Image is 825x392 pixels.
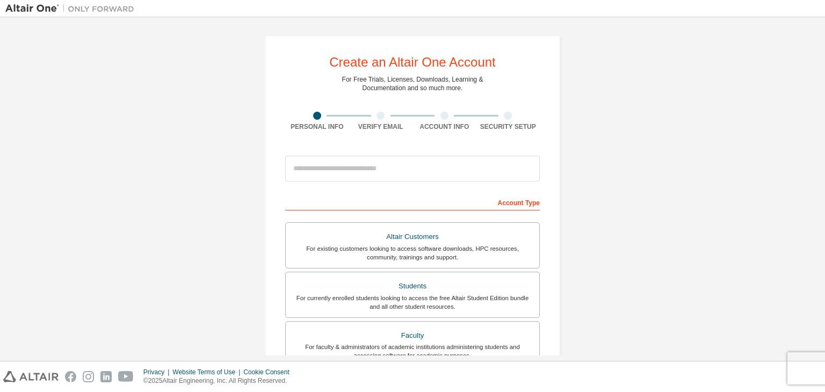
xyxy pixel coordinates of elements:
[3,371,59,382] img: altair_logo.svg
[65,371,76,382] img: facebook.svg
[412,122,476,131] div: Account Info
[172,368,243,376] div: Website Terms of Use
[292,229,533,244] div: Altair Customers
[118,371,134,382] img: youtube.svg
[285,122,349,131] div: Personal Info
[342,75,483,92] div: For Free Trials, Licenses, Downloads, Learning & Documentation and so much more.
[5,3,140,14] img: Altair One
[243,368,295,376] div: Cookie Consent
[285,193,540,210] div: Account Type
[143,368,172,376] div: Privacy
[292,343,533,360] div: For faculty & administrators of academic institutions administering students and accessing softwa...
[349,122,413,131] div: Verify Email
[83,371,94,382] img: instagram.svg
[292,279,533,294] div: Students
[143,376,296,386] p: © 2025 Altair Engineering, Inc. All Rights Reserved.
[100,371,112,382] img: linkedin.svg
[292,294,533,311] div: For currently enrolled students looking to access the free Altair Student Edition bundle and all ...
[329,56,496,69] div: Create an Altair One Account
[292,244,533,262] div: For existing customers looking to access software downloads, HPC resources, community, trainings ...
[292,328,533,343] div: Faculty
[476,122,540,131] div: Security Setup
